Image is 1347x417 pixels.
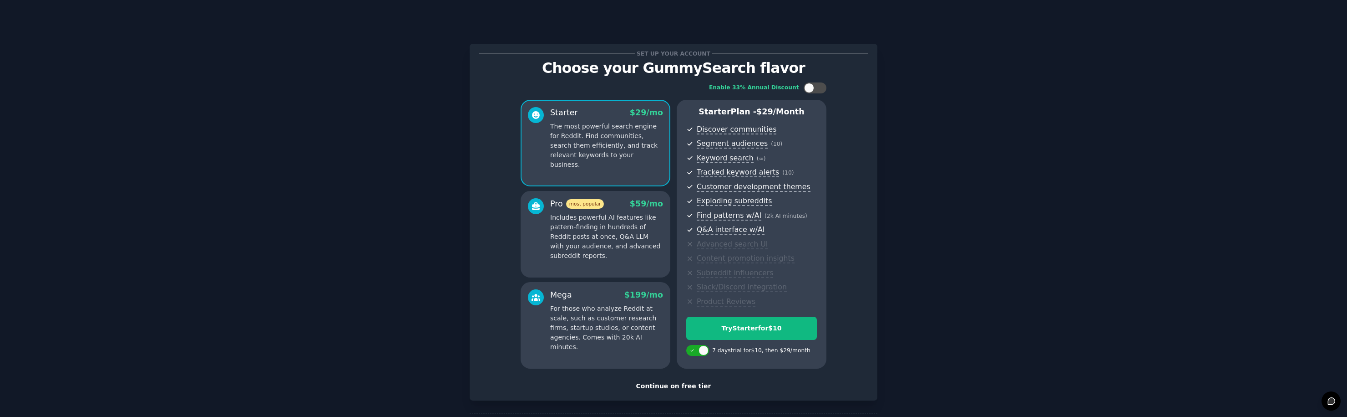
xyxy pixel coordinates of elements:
span: ( 10 ) [771,141,782,147]
span: Content promotion insights [697,254,795,263]
p: The most powerful search engine for Reddit. Find communities, search them efficiently, and track ... [550,122,663,170]
p: Includes powerful AI features like pattern-finding in hundreds of Reddit posts at once, Q&A LLM w... [550,213,663,261]
div: Try Starter for $10 [687,324,816,333]
div: 7 days trial for $10 , then $ 29 /month [712,347,810,355]
span: Slack/Discord integration [697,283,787,292]
span: Segment audiences [697,139,768,149]
span: Subreddit influencers [697,268,773,278]
div: Enable 33% Annual Discount [709,84,799,92]
span: most popular [566,199,604,209]
div: Mega [550,289,572,301]
span: $ 59 /mo [630,199,663,208]
span: Set up your account [635,49,712,58]
span: Discover communities [697,125,776,134]
span: Customer development themes [697,182,810,192]
span: $ 29 /mo [630,108,663,117]
span: ( 2k AI minutes ) [765,213,807,219]
span: $ 199 /mo [624,290,663,299]
span: Advanced search UI [697,240,768,249]
button: TryStarterfor$10 [686,317,817,340]
span: Product Reviews [697,297,755,307]
span: ( ∞ ) [757,155,766,162]
span: Find patterns w/AI [697,211,761,221]
span: Keyword search [697,154,754,163]
p: Starter Plan - [686,106,817,118]
div: Continue on free tier [479,381,868,391]
span: Q&A interface w/AI [697,225,765,235]
p: Choose your GummySearch flavor [479,60,868,76]
span: $ 29 /month [756,107,805,116]
div: Pro [550,198,604,210]
span: Exploding subreddits [697,196,772,206]
p: For those who analyze Reddit at scale, such as customer research firms, startup studios, or conte... [550,304,663,352]
span: Tracked keyword alerts [697,168,779,177]
span: ( 10 ) [782,170,794,176]
div: Starter [550,107,578,118]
